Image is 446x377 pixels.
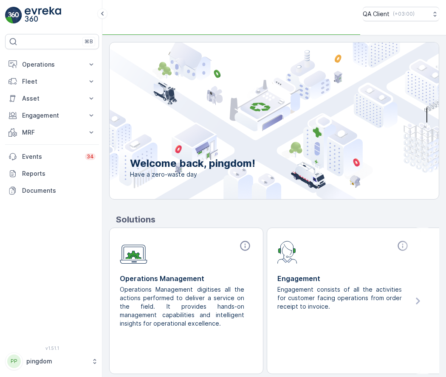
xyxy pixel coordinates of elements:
span: v 1.51.1 [5,346,99,351]
p: Asset [22,94,82,103]
p: Welcome back, pingdom! [130,157,255,170]
span: Have a zero-waste day [130,170,255,179]
img: module-icon [277,240,297,264]
button: PPpingdom [5,352,99,370]
p: pingdom [26,357,87,366]
img: logo [5,7,22,24]
p: Engagement [22,111,82,120]
button: Fleet [5,73,99,90]
img: logo_light-DOdMpM7g.png [25,7,61,24]
img: module-icon [120,240,147,264]
button: MRF [5,124,99,141]
a: Reports [5,165,99,182]
p: ⌘B [85,38,93,45]
button: Engagement [5,107,99,124]
a: Events34 [5,148,99,165]
p: Solutions [116,213,439,226]
a: Documents [5,182,99,199]
p: ( +03:00 ) [393,11,415,17]
p: Fleet [22,77,82,86]
p: Engagement [277,273,410,284]
p: MRF [22,128,82,137]
button: Asset [5,90,99,107]
p: Operations [22,60,82,69]
p: Operations Management digitises all the actions performed to deliver a service on the field. It p... [120,285,246,328]
button: QA Client(+03:00) [363,7,439,21]
p: QA Client [363,10,390,18]
p: Documents [22,186,96,195]
p: Reports [22,169,96,178]
button: Operations [5,56,99,73]
img: city illustration [71,42,439,199]
p: Engagement consists of all the activities for customer facing operations from order receipt to in... [277,285,404,311]
p: 34 [87,153,94,160]
p: Operations Management [120,273,253,284]
p: Events [22,152,80,161]
div: PP [7,354,21,368]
